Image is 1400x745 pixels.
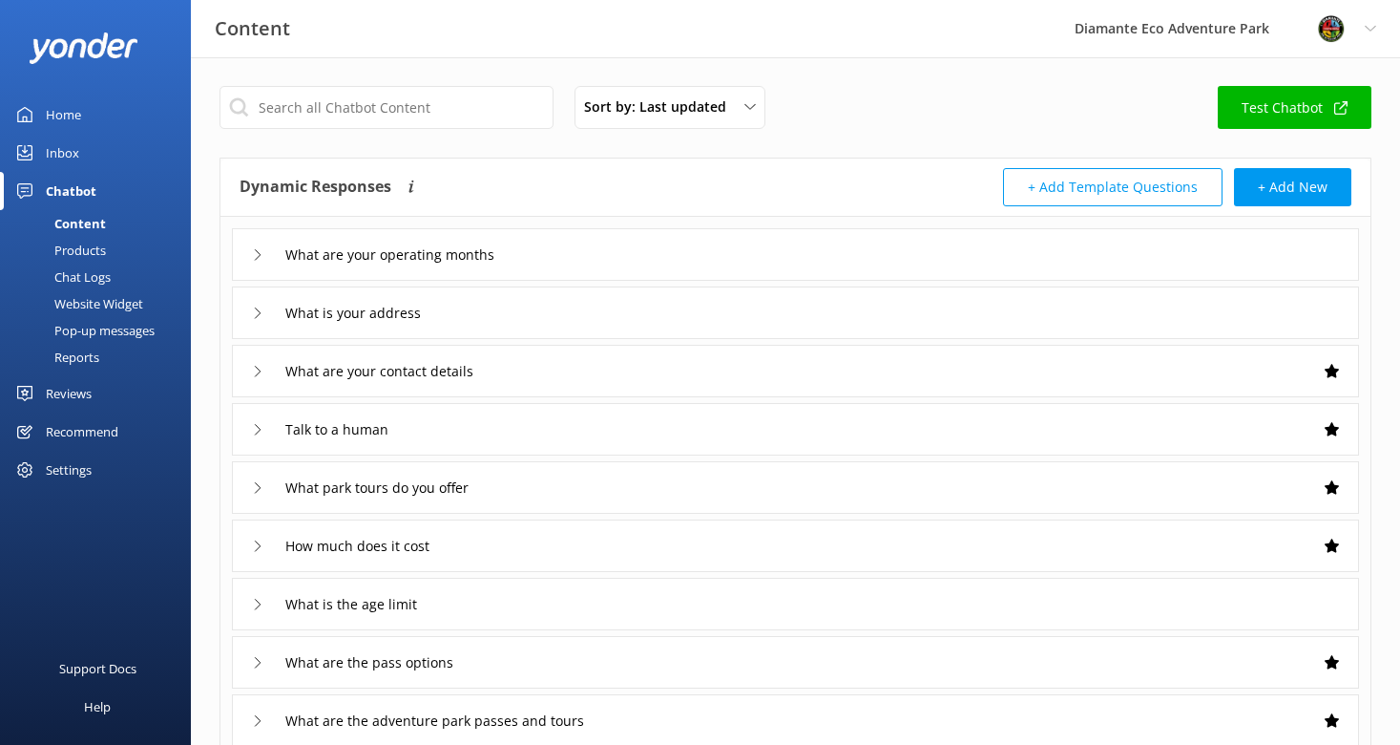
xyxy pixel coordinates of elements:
[46,134,79,172] div: Inbox
[84,688,111,726] div: Help
[11,210,191,237] a: Content
[11,264,111,290] div: Chat Logs
[219,86,554,129] input: Search all Chatbot Content
[46,374,92,413] div: Reviews
[11,344,99,371] div: Reports
[11,290,191,317] a: Website Widget
[11,237,191,264] a: Products
[215,13,290,44] h3: Content
[46,451,92,489] div: Settings
[11,344,191,371] a: Reports
[1003,168,1222,206] button: + Add Template Questions
[59,649,136,688] div: Support Docs
[11,290,143,317] div: Website Widget
[46,172,96,210] div: Chatbot
[11,264,191,290] a: Chat Logs
[46,96,81,134] div: Home
[29,32,138,64] img: yonder-white-logo.png
[11,317,191,344] a: Pop-up messages
[1218,86,1371,129] a: Test Chatbot
[46,413,118,451] div: Recommend
[1234,168,1351,206] button: + Add New
[584,96,738,117] span: Sort by: Last updated
[11,317,155,344] div: Pop-up messages
[11,237,106,264] div: Products
[1317,14,1346,43] img: 831-1756915225.png
[240,168,391,206] h4: Dynamic Responses
[11,210,106,237] div: Content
